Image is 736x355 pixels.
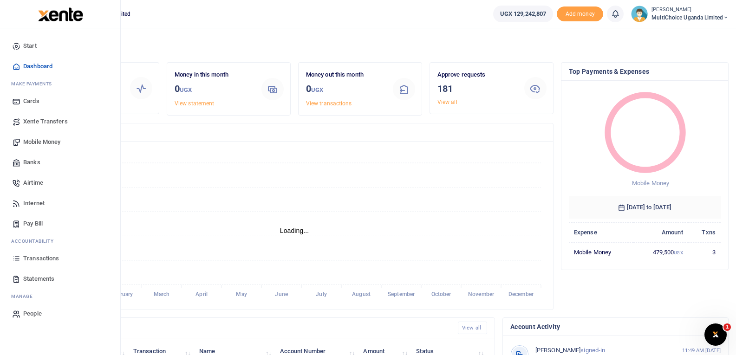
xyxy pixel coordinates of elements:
[7,193,113,213] a: Internet
[175,70,254,80] p: Money in this month
[23,309,42,318] span: People
[437,70,517,80] p: Approve requests
[236,291,247,298] tspan: May
[23,274,54,284] span: Statements
[37,10,83,17] a: logo-small logo-large logo-large
[7,269,113,289] a: Statements
[23,117,68,126] span: Xente Transfers
[43,323,450,333] h4: Recent Transactions
[43,127,546,137] h4: Transactions Overview
[38,7,83,21] img: logo-large
[175,82,254,97] h3: 0
[458,322,487,334] a: View all
[723,323,731,331] span: 1
[569,242,633,262] td: Mobile Money
[195,291,208,298] tspan: April
[306,82,385,97] h3: 0
[7,132,113,152] a: Mobile Money
[633,242,688,262] td: 479,500
[557,6,603,22] li: Toup your wallet
[651,13,729,22] span: MultiChoice Uganda Limited
[7,152,113,173] a: Banks
[493,6,554,22] a: UGX 129,242,807
[306,100,352,107] a: View transactions
[7,111,113,132] a: Xente Transfers
[437,99,457,105] a: View all
[508,291,534,298] tspan: December
[111,291,133,298] tspan: February
[7,213,113,234] a: Pay Bill
[175,100,214,107] a: View statement
[352,291,371,298] tspan: August
[7,289,113,303] li: M
[7,77,113,91] li: M
[557,10,603,17] a: Add money
[569,196,721,219] h6: [DATE] to [DATE]
[631,6,729,22] a: profile-user [PERSON_NAME] MultiChoice Uganda Limited
[7,173,113,193] a: Airtime
[180,86,192,93] small: UGX
[510,322,721,332] h4: Account Activity
[688,242,721,262] td: 3
[23,97,39,106] span: Cards
[23,41,37,51] span: Start
[311,86,323,93] small: UGX
[23,219,43,228] span: Pay Bill
[569,66,721,77] h4: Top Payments & Expenses
[18,238,53,245] span: countability
[651,6,729,14] small: [PERSON_NAME]
[688,222,721,242] th: Txns
[632,180,669,187] span: Mobile Money
[23,199,45,208] span: Internet
[682,347,721,355] small: 11:49 AM [DATE]
[7,234,113,248] li: Ac
[7,248,113,269] a: Transactions
[468,291,495,298] tspan: November
[557,6,603,22] span: Add money
[569,222,633,242] th: Expense
[23,178,43,187] span: Airtime
[388,291,415,298] tspan: September
[7,91,113,111] a: Cards
[704,323,727,346] iframe: Intercom live chat
[7,36,113,56] a: Start
[16,293,33,300] span: anage
[23,158,40,167] span: Banks
[631,6,648,22] img: profile-user
[633,222,688,242] th: Amount
[489,6,557,22] li: Wallet ballance
[280,227,309,234] text: Loading...
[7,303,113,324] a: People
[500,9,547,19] span: UGX 129,242,807
[275,291,288,298] tspan: June
[23,137,60,147] span: Mobile Money
[674,250,683,255] small: UGX
[437,82,517,96] h3: 181
[23,62,52,71] span: Dashboard
[16,80,52,87] span: ake Payments
[316,291,326,298] tspan: July
[35,40,729,50] h4: Hello [PERSON_NAME]
[306,70,385,80] p: Money out this month
[23,254,59,263] span: Transactions
[431,291,452,298] tspan: October
[535,347,580,354] span: [PERSON_NAME]
[154,291,170,298] tspan: March
[7,56,113,77] a: Dashboard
